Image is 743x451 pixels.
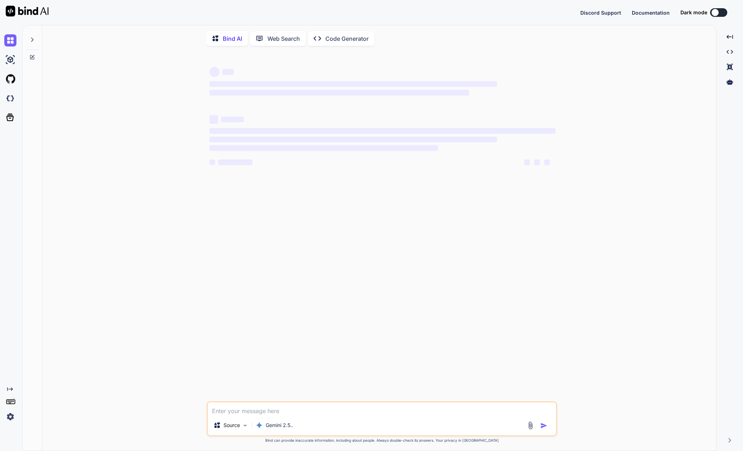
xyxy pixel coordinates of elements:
img: githubLight [4,73,16,85]
span: Documentation [632,10,670,16]
span: ‌ [222,69,234,75]
span: Discord Support [580,10,621,16]
button: Discord Support [580,9,621,16]
span: ‌ [210,145,438,151]
span: ‌ [524,160,530,165]
img: Pick Models [242,422,248,428]
span: ‌ [210,67,220,77]
span: ‌ [210,81,497,87]
span: ‌ [218,160,252,165]
img: icon [540,422,547,429]
p: Gemini 2.5.. [266,422,293,429]
img: Bind AI [6,6,49,16]
span: ‌ [210,160,215,165]
p: Source [223,422,240,429]
span: ‌ [221,117,244,122]
button: Documentation [632,9,670,16]
img: ai-studio [4,54,16,66]
p: Bind AI [223,34,242,43]
span: ‌ [210,90,469,95]
img: attachment [526,421,535,430]
p: Bind can provide inaccurate information, including about people. Always double-check its answers.... [207,438,557,443]
span: ‌ [544,160,550,165]
span: ‌ [210,137,497,142]
img: Gemini 2.5 Pro [256,422,263,429]
p: Code Generator [325,34,369,43]
img: settings [4,411,16,423]
img: darkCloudIdeIcon [4,92,16,104]
img: chat [4,34,16,46]
span: ‌ [210,128,556,134]
span: ‌ [534,160,540,165]
span: Dark mode [680,9,707,16]
span: ‌ [210,115,218,124]
p: Web Search [267,34,300,43]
